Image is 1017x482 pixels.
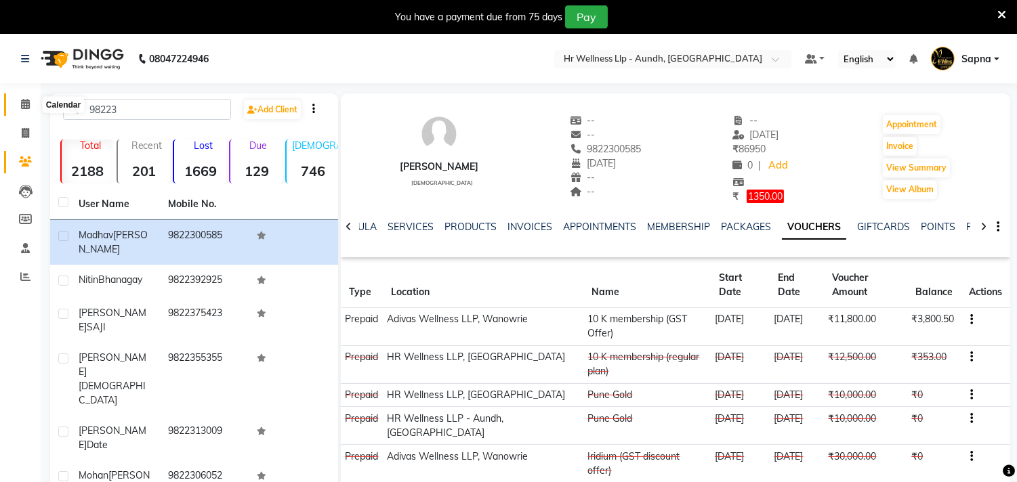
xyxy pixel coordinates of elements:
[782,215,846,240] a: VOUCHERS
[766,156,790,175] a: Add
[770,383,824,407] td: [DATE]
[931,47,955,70] img: Sapna
[824,345,907,383] td: ₹12,500.00
[732,143,766,155] span: 86950
[570,129,596,141] span: --
[400,160,478,174] div: [PERSON_NAME]
[383,383,583,407] td: HR Wellness LLP, [GEOGRAPHIC_DATA]
[244,100,301,119] a: Add Client
[824,407,907,445] td: ₹10,000.00
[883,115,940,134] button: Appointment
[444,221,497,233] a: PRODUCTS
[583,307,711,345] td: 10 K membership (GST Offer)
[907,407,961,445] td: ₹0
[388,221,434,233] a: SERVICES
[79,469,108,481] span: Mohan
[383,307,583,345] td: Adivas Wellness LLP, Wanowrie
[63,99,231,120] input: Search by Name/Mobile/Email/Code
[79,307,146,333] span: [PERSON_NAME]
[565,5,608,28] button: Pay
[160,189,249,220] th: Mobile No.
[711,383,770,407] td: [DATE]
[70,189,160,220] th: User Name
[79,380,146,406] span: [DEMOGRAPHIC_DATA]
[563,221,636,233] a: APPOINTMENTS
[98,273,142,286] span: Bhanagay
[732,129,779,141] span: [DATE]
[341,307,383,345] td: Prepaid
[711,407,770,445] td: [DATE]
[907,263,961,308] th: Balance
[883,180,937,199] button: View Album
[341,345,383,383] td: Prepaid
[233,139,283,152] p: Due
[383,345,583,383] td: HR Wellness LLP, [GEOGRAPHIC_DATA]
[770,345,824,383] td: [DATE]
[395,10,562,24] div: You have a payment due from 75 days
[419,114,459,154] img: avatar
[961,52,991,66] span: Sapna
[961,263,1010,308] th: Actions
[732,143,739,155] span: ₹
[883,137,917,156] button: Invoice
[174,162,226,179] strong: 1669
[824,263,907,308] th: Voucher Amount
[583,263,711,308] th: Name
[287,162,339,179] strong: 746
[570,185,596,198] span: --
[79,229,113,241] span: Madhav
[907,383,961,407] td: ₹0
[79,424,146,451] span: [PERSON_NAME]
[883,158,950,177] button: View Summary
[647,221,710,233] a: MEMBERSHIP
[711,345,770,383] td: [DATE]
[770,263,824,308] th: End Date
[123,139,170,152] p: Recent
[341,383,383,407] td: Prepaid
[292,139,339,152] p: [DEMOGRAPHIC_DATA]
[711,263,770,308] th: Start Date
[570,157,617,169] span: [DATE]
[118,162,170,179] strong: 201
[921,221,955,233] a: POINTS
[160,265,249,298] td: 9822392925
[770,407,824,445] td: [DATE]
[770,307,824,345] td: [DATE]
[160,416,249,460] td: 9822313009
[180,139,226,152] p: Lost
[570,143,642,155] span: 9822300585
[732,159,753,171] span: 0
[341,263,383,308] th: Type
[149,40,209,78] b: 08047224946
[721,221,771,233] a: PACKAGES
[758,158,761,173] span: |
[383,263,583,308] th: Location
[824,383,907,407] td: ₹10,000.00
[570,171,596,183] span: --
[43,97,84,113] div: Calendar
[160,343,249,416] td: 9822355355
[341,407,383,445] td: Prepaid
[732,190,739,202] span: ₹
[79,273,98,286] span: Nitin
[824,307,907,345] td: ₹11,800.00
[383,407,583,445] td: HR Wellness LLP - Aundh, [GEOGRAPHIC_DATA]
[507,221,552,233] a: INVOICES
[583,383,711,407] td: Pune Gold
[79,229,148,255] span: [PERSON_NAME]
[907,345,961,383] td: ₹353.00
[160,298,249,343] td: 9822375423
[857,221,910,233] a: GIFTCARDS
[87,321,106,333] span: SAJI
[79,351,146,378] span: [PERSON_NAME]
[907,307,961,345] td: ₹3,800.50
[966,221,1000,233] a: FORMS
[747,190,784,203] span: 1350.00
[583,407,711,445] td: Pune Gold
[67,139,114,152] p: Total
[570,114,596,127] span: --
[230,162,283,179] strong: 129
[62,162,114,179] strong: 2188
[87,439,108,451] span: date
[411,179,473,186] span: [DEMOGRAPHIC_DATA]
